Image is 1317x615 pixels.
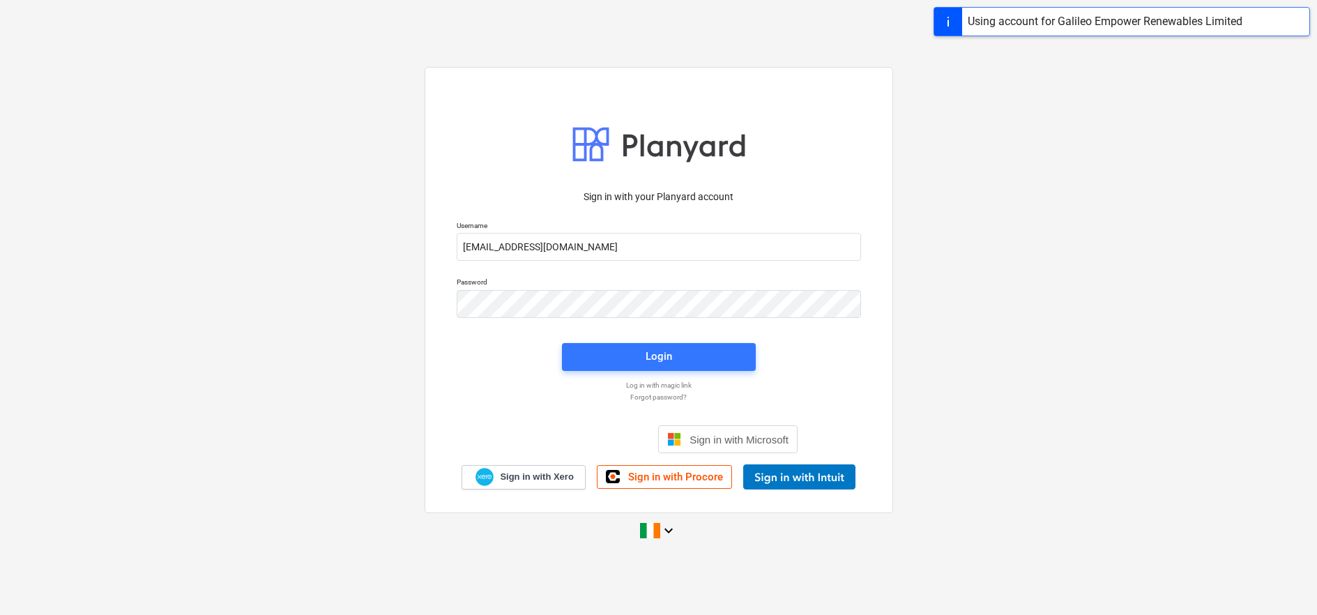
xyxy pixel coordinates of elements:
[628,471,723,483] span: Sign in with Procore
[450,381,868,390] a: Log in with magic link
[462,465,586,489] a: Sign in with Xero
[450,393,868,402] a: Forgot password?
[562,343,756,371] button: Login
[597,465,732,489] a: Sign in with Procore
[457,190,861,204] p: Sign in with your Planyard account
[512,424,654,455] iframe: Sign in with Google Button
[457,233,861,261] input: Username
[660,522,677,539] i: keyboard_arrow_down
[646,347,672,365] div: Login
[457,221,861,233] p: Username
[457,278,861,289] p: Password
[500,471,573,483] span: Sign in with Xero
[475,468,494,487] img: Xero logo
[667,432,681,446] img: Microsoft logo
[968,13,1242,30] div: Using account for Galileo Empower Renewables Limited
[690,434,789,446] span: Sign in with Microsoft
